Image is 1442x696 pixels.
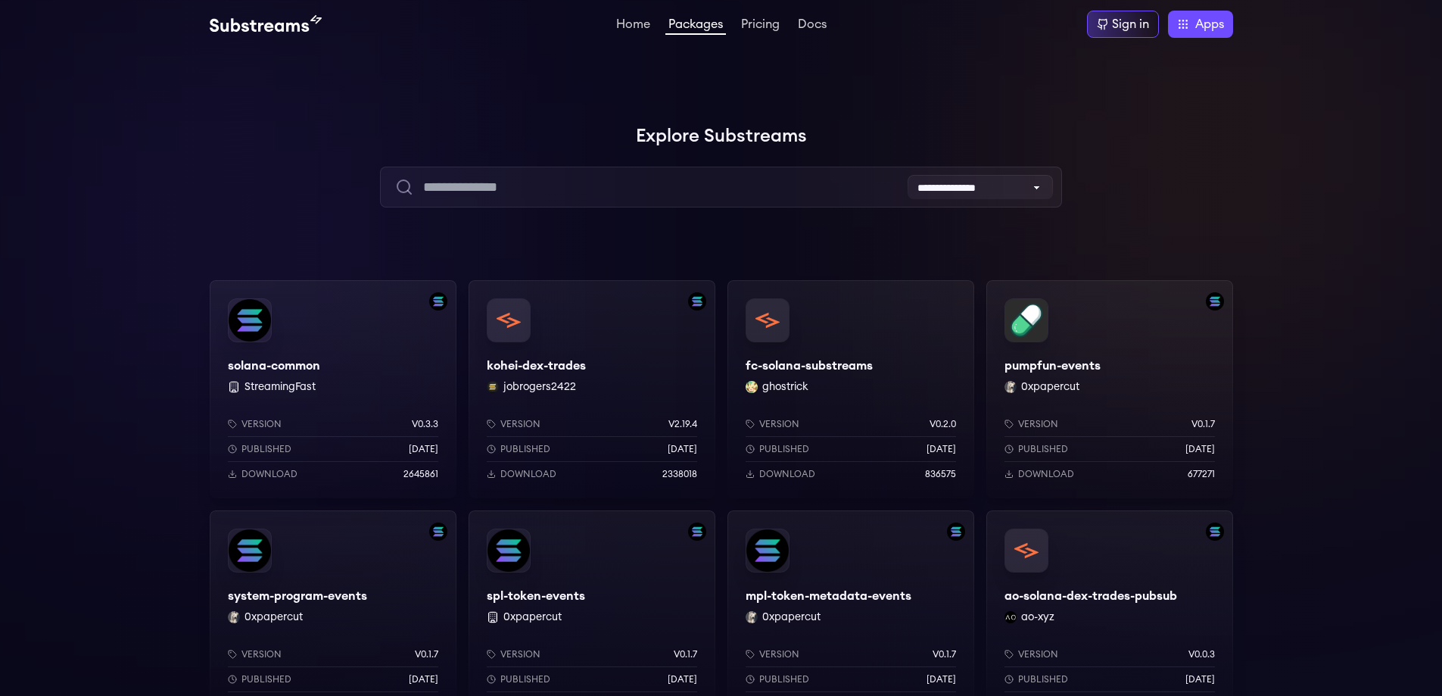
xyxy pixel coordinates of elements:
button: 0xpapercut [762,610,821,625]
p: v0.0.3 [1188,648,1215,660]
p: Version [241,648,282,660]
div: Sign in [1112,15,1149,33]
p: Download [759,468,815,480]
button: jobrogers2422 [503,379,576,395]
button: 0xpapercut [503,610,562,625]
p: Download [241,468,297,480]
p: Version [241,418,282,430]
p: v0.3.3 [412,418,438,430]
img: Filter by solana network [1206,292,1224,311]
p: v0.1.7 [415,648,438,660]
p: Version [759,418,799,430]
p: Version [759,648,799,660]
img: Filter by solana network [429,292,447,311]
p: v0.1.7 [1191,418,1215,430]
a: Docs [795,18,830,33]
p: [DATE] [927,673,956,685]
img: Filter by solana network [429,523,447,541]
p: Version [1018,418,1058,430]
p: 2645861 [403,468,438,480]
img: Filter by solana network [947,523,965,541]
p: Published [241,443,291,455]
p: Published [759,443,809,455]
p: [DATE] [927,443,956,455]
button: 0xpapercut [244,610,303,625]
p: [DATE] [1185,443,1215,455]
p: Published [500,443,550,455]
p: Version [1018,648,1058,660]
p: [DATE] [409,443,438,455]
a: Pricing [738,18,783,33]
h1: Explore Substreams [210,121,1233,151]
p: v2.19.4 [668,418,697,430]
a: fc-solana-substreamsfc-solana-substreamsghostrick ghostrickVersionv0.2.0Published[DATE]Download83... [727,280,974,498]
span: Apps [1195,15,1224,33]
button: ao-xyz [1021,610,1054,625]
p: [DATE] [409,673,438,685]
p: Download [1018,468,1074,480]
p: [DATE] [668,443,697,455]
a: Filter by solana networkkohei-dex-tradeskohei-dex-tradesjobrogers2422 jobrogers2422Versionv2.19.4... [469,280,715,498]
p: Published [1018,673,1068,685]
p: [DATE] [668,673,697,685]
p: Published [500,673,550,685]
p: v0.1.7 [933,648,956,660]
a: Filter by solana networkpumpfun-eventspumpfun-events0xpapercut 0xpapercutVersionv0.1.7Published[D... [986,280,1233,498]
p: Published [241,673,291,685]
img: Substream's logo [210,15,322,33]
p: v0.1.7 [674,648,697,660]
p: 677271 [1188,468,1215,480]
img: Filter by solana network [1206,523,1224,541]
p: 836575 [925,468,956,480]
p: v0.2.0 [930,418,956,430]
button: StreamingFast [244,379,316,395]
button: ghostrick [762,379,808,395]
a: Packages [665,18,726,35]
a: Sign in [1087,11,1159,38]
p: [DATE] [1185,673,1215,685]
p: Version [500,648,540,660]
img: Filter by solana network [688,523,706,541]
p: Version [500,418,540,430]
button: 0xpapercut [1021,379,1079,395]
p: Download [500,468,556,480]
a: Filter by solana networksolana-commonsolana-common StreamingFastVersionv0.3.3Published[DATE]Downl... [210,280,456,498]
img: Filter by solana network [688,292,706,311]
p: Published [1018,443,1068,455]
a: Home [613,18,653,33]
p: Published [759,673,809,685]
p: 2338018 [662,468,697,480]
